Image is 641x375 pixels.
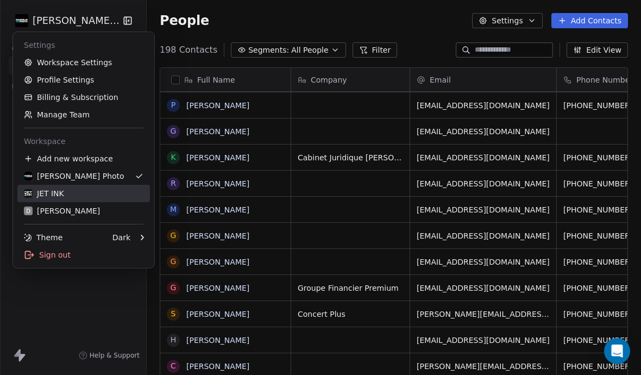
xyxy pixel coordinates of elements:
span: [EMAIL_ADDRESS][DOMAIN_NAME] [417,152,550,163]
a: [PERSON_NAME] [186,101,249,110]
div: Open Intercom Messenger [604,338,630,364]
div: G [171,256,177,267]
img: Daudelin%20Photo%20Logo%20White%202025%20Square.png [15,14,28,27]
img: JET%20INK%20Metal.png [24,189,33,198]
div: Dark [112,232,130,243]
a: [PERSON_NAME] [186,310,249,318]
span: [EMAIL_ADDRESS][DOMAIN_NAME] [417,126,550,137]
span: Contacts [7,41,48,57]
a: [PERSON_NAME] [186,205,249,214]
span: [EMAIL_ADDRESS][DOMAIN_NAME] [417,335,550,346]
div: G [171,126,177,137]
span: [PERSON_NAME][EMAIL_ADDRESS][PERSON_NAME][DOMAIN_NAME] [417,361,550,372]
span: Segments: [248,45,289,56]
div: G [171,282,177,293]
span: 198 Contacts [160,43,217,57]
button: Filter [353,42,398,58]
span: Company [311,74,347,85]
a: [PERSON_NAME] [186,284,249,292]
div: H [171,334,177,346]
div: P [171,99,175,111]
div: Theme [24,232,62,243]
span: [EMAIL_ADDRESS][DOMAIN_NAME] [417,283,550,293]
span: Groupe Financier Premium [298,283,403,293]
span: [PERSON_NAME] Photo [33,14,121,28]
a: [PERSON_NAME] [186,362,249,371]
button: Add Contacts [551,13,628,28]
div: R [171,178,176,189]
a: [PERSON_NAME] [186,232,249,240]
a: Manage Team [17,106,150,123]
span: Help & Support [90,351,140,360]
span: [EMAIL_ADDRESS][DOMAIN_NAME] [417,204,550,215]
div: C [171,360,176,372]
span: Email [430,74,451,85]
div: S [171,308,176,320]
div: G [171,230,177,241]
div: [PERSON_NAME] [24,205,100,216]
span: All People [291,45,328,56]
div: Sign out [17,246,150,264]
span: Sales [8,135,36,151]
span: [PERSON_NAME][EMAIL_ADDRESS][DOMAIN_NAME] [417,309,550,320]
button: Edit View [567,42,628,58]
div: JET INK [24,188,64,199]
span: Phone Number [576,74,633,85]
a: Workspace Settings [17,54,150,71]
a: Billing & Subscription [17,89,150,106]
a: [PERSON_NAME] [186,127,249,136]
span: D [26,207,30,215]
span: Full Name [197,74,235,85]
span: [EMAIL_ADDRESS][DOMAIN_NAME] [417,178,550,189]
a: [PERSON_NAME] [186,179,249,188]
a: [PERSON_NAME] [186,336,249,345]
span: Marketing [7,78,52,95]
div: Add new workspace [17,150,150,167]
div: K [171,152,175,163]
button: Settings [472,13,542,28]
a: [PERSON_NAME] [186,153,249,162]
span: [EMAIL_ADDRESS][DOMAIN_NAME] [417,257,550,267]
span: Cabinet Juridique [PERSON_NAME] [298,152,403,163]
span: Concert Plus [298,309,403,320]
a: Profile Settings [17,71,150,89]
span: [EMAIL_ADDRESS][DOMAIN_NAME] [417,230,550,241]
span: Tools [8,191,34,208]
span: People [160,12,209,29]
span: [EMAIL_ADDRESS][DOMAIN_NAME] [417,100,550,111]
div: Workspace [17,133,150,150]
a: [PERSON_NAME] [186,258,249,266]
div: Settings [17,36,150,54]
div: [PERSON_NAME] Photo [24,171,124,182]
img: Daudelin%20Photo%20Logo%20White%202025%20Square.png [24,172,33,180]
div: M [170,204,177,215]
